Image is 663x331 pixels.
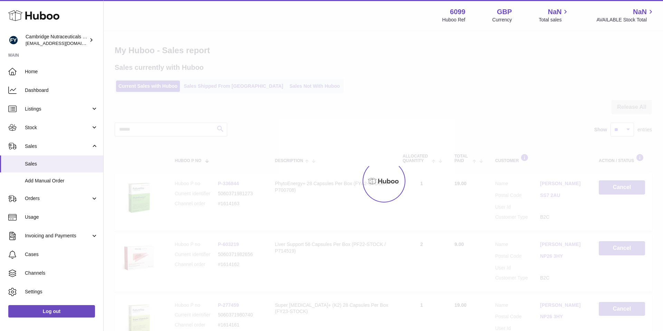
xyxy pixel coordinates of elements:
a: NaN AVAILABLE Stock Total [596,7,655,23]
span: Home [25,68,98,75]
img: huboo@camnutra.com [8,35,19,45]
span: Dashboard [25,87,98,94]
span: [EMAIL_ADDRESS][DOMAIN_NAME] [26,40,102,46]
span: Settings [25,289,98,295]
span: Add Manual Order [25,178,98,184]
span: Sales [25,161,98,167]
span: Listings [25,106,91,112]
span: NaN [548,7,561,17]
strong: GBP [497,7,512,17]
span: Invoicing and Payments [25,233,91,239]
div: Huboo Ref [442,17,465,23]
span: Channels [25,270,98,276]
span: AVAILABLE Stock Total [596,17,655,23]
div: Currency [492,17,512,23]
span: Usage [25,214,98,220]
span: Orders [25,195,91,202]
a: NaN Total sales [539,7,569,23]
strong: 6099 [450,7,465,17]
a: Log out [8,305,95,318]
span: Stock [25,124,91,131]
span: Total sales [539,17,569,23]
span: NaN [633,7,647,17]
span: Cases [25,251,98,258]
div: Cambridge Nutraceuticals Ltd [26,34,88,47]
span: Sales [25,143,91,150]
